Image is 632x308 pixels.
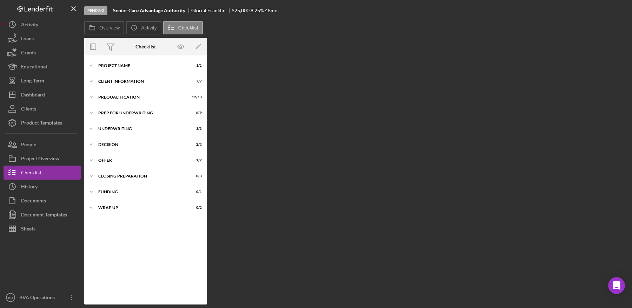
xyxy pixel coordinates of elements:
div: 1 / 2 [189,158,202,162]
div: Checklist [21,166,41,181]
div: 7 / 7 [189,79,202,83]
div: Pending [84,6,107,15]
div: Prep for Underwriting [98,111,184,115]
div: Project Name [98,63,184,68]
button: Project Overview [4,152,81,166]
text: BO [8,296,13,300]
div: 48 mo [265,8,278,13]
div: BVA Operations [18,290,63,306]
div: Clients [21,102,36,118]
div: Offer [98,158,184,162]
button: Activity [126,21,161,34]
button: People [4,138,81,152]
label: Overview [99,25,120,31]
div: 0 / 1 [189,190,202,194]
div: 8.25 % [251,8,264,13]
div: Client Information [98,79,184,83]
button: Checklist [4,166,81,180]
button: Grants [4,46,81,60]
div: Closing Preparation [98,174,184,178]
button: Documents [4,194,81,208]
button: Long-Term [4,74,81,88]
div: 2 / 2 [189,142,202,147]
div: Educational [21,60,47,75]
div: 3 / 3 [189,127,202,131]
div: Long-Term [21,74,44,89]
button: Overview [84,21,124,34]
button: Sheets [4,222,81,236]
div: History [21,180,38,195]
label: Checklist [178,25,198,31]
div: 0 / 3 [189,174,202,178]
button: Dashboard [4,88,81,102]
div: Glorial Franklin [191,8,232,13]
div: Document Templates [21,208,67,223]
div: Project Overview [21,152,59,167]
div: Loans [21,32,34,47]
button: Product Templates [4,116,81,130]
div: 8 / 9 [189,111,202,115]
button: Loans [4,32,81,46]
button: History [4,180,81,194]
div: Dashboard [21,88,45,103]
div: Prequalification [98,95,184,99]
button: Checklist [163,21,203,34]
div: Documents [21,194,46,209]
label: Activity [141,25,157,31]
div: Funding [98,190,184,194]
button: BOBVA Operations [4,290,81,304]
div: Product Templates [21,116,62,132]
div: 12 / 13 [189,95,202,99]
div: People [21,138,36,153]
div: 1 / 1 [189,63,202,68]
div: 0 / 2 [189,206,202,210]
b: Senior Care Advantage Authority [113,8,185,13]
div: Open Intercom Messenger [608,277,625,294]
div: Decision [98,142,184,147]
div: Checklist [135,44,156,49]
div: Activity [21,18,38,33]
button: Activity [4,18,81,32]
button: Clients [4,102,81,116]
button: Document Templates [4,208,81,222]
div: Sheets [21,222,35,237]
button: Educational [4,60,81,74]
div: Underwriting [98,127,184,131]
div: Grants [21,46,36,61]
div: $25,000 [232,8,250,13]
div: Wrap Up [98,206,184,210]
